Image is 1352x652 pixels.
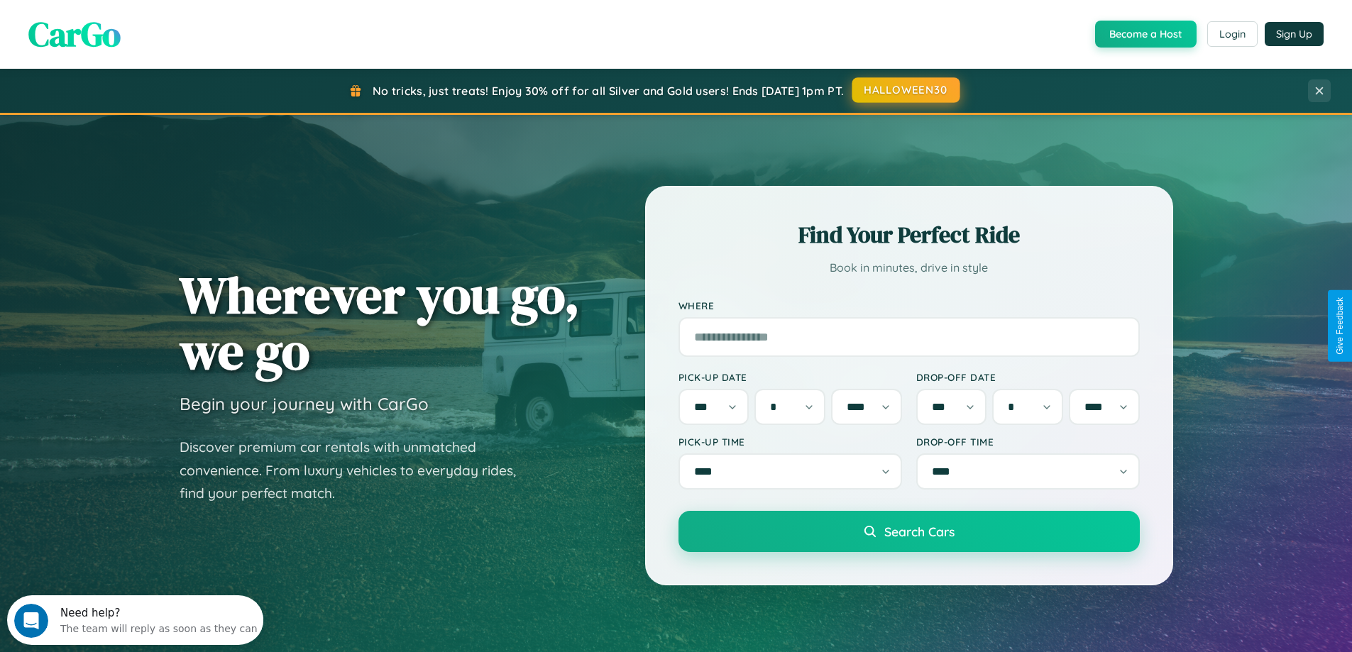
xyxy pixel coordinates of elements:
[53,23,251,38] div: The team will reply as soon as they can
[180,436,534,505] p: Discover premium car rentals with unmatched convenience. From luxury vehicles to everyday rides, ...
[6,6,264,45] div: Open Intercom Messenger
[53,12,251,23] div: Need help?
[373,84,844,98] span: No tricks, just treats! Enjoy 30% off for all Silver and Gold users! Ends [DATE] 1pm PT.
[678,219,1140,250] h2: Find Your Perfect Ride
[678,511,1140,552] button: Search Cars
[884,524,955,539] span: Search Cars
[678,371,902,383] label: Pick-up Date
[1335,297,1345,355] div: Give Feedback
[678,299,1140,311] label: Where
[7,595,263,645] iframe: Intercom live chat discovery launcher
[1265,22,1324,46] button: Sign Up
[916,371,1140,383] label: Drop-off Date
[678,258,1140,278] p: Book in minutes, drive in style
[1095,21,1197,48] button: Become a Host
[28,11,121,57] span: CarGo
[1207,21,1258,47] button: Login
[852,77,960,103] button: HALLOWEEN30
[916,436,1140,448] label: Drop-off Time
[678,436,902,448] label: Pick-up Time
[180,393,429,414] h3: Begin your journey with CarGo
[14,604,48,638] iframe: Intercom live chat
[180,267,580,379] h1: Wherever you go, we go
